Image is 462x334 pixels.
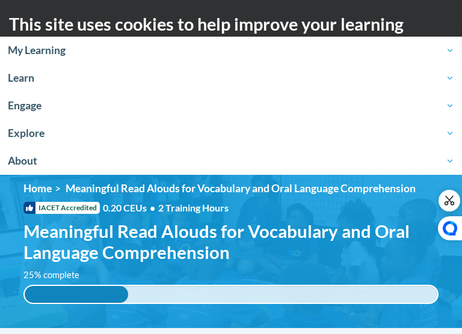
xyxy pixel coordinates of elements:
span: 0.20 CEUs [103,201,158,214]
div: Main menu [423,127,453,164]
a: Home [23,182,52,195]
span: About [8,154,454,168]
div: 25% complete [25,286,128,303]
span: Learn [8,71,454,85]
span: IACET Accredited [23,202,100,214]
span: Meaningful Read Alouds for Vocabulary and Oral Language Comprehension [23,220,439,263]
span: Engage [8,99,454,113]
label: 25% complete [23,269,93,282]
span: 2 Training Hours [158,202,229,213]
h2: This site uses cookies to help improve your learning experience. [9,12,453,61]
span: • [150,202,155,213]
span: Meaningful Read Alouds for Vocabulary and Oral Language Comprehension [66,182,416,195]
span: Explore [8,126,454,141]
span: My Learning [8,43,454,58]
